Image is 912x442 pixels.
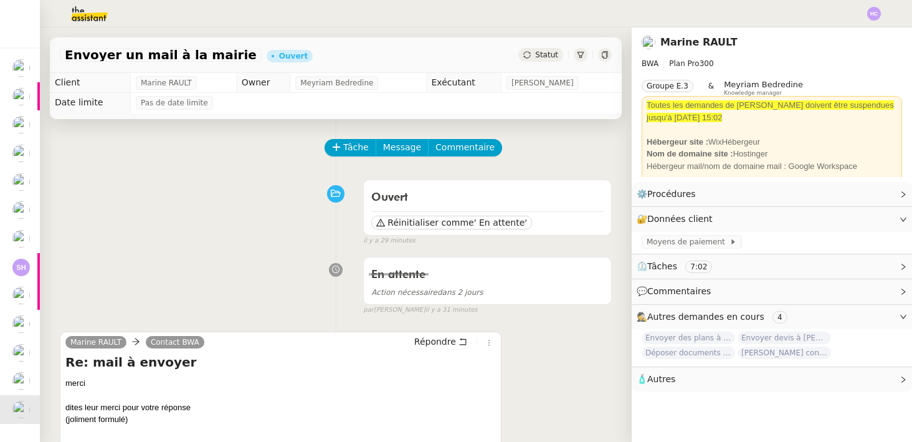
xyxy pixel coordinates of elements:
span: Marine RAULT [141,77,192,89]
span: Action nécessaire [371,288,437,297]
app-user-label: Knowledge manager [724,80,803,96]
img: users%2Fa6PbEmLwvGXylUqKytRPpDpAx153%2Favatar%2Ffanny.png [12,173,30,191]
div: (joliment formulé) [65,413,496,426]
img: users%2Fvjxz7HYmGaNTSE4yF5W2mFwJXra2%2Favatar%2Ff3aef901-807b-4123-bf55-4aed7c5d6af5 [12,372,30,390]
td: Exécutant [426,73,501,93]
div: dites leur merci pour votre réponse [65,401,496,414]
img: users%2Fa6PbEmLwvGXylUqKytRPpDpAx153%2Favatar%2Ffanny.png [12,230,30,247]
a: Contact BWA [146,337,204,348]
div: Hébergeur mail/nom de domaine mail : Google Workspace [647,160,897,173]
h4: Re: mail à envoyer [65,353,496,371]
div: WixHébergeur [647,136,897,148]
img: users%2FSclkIUIAuBOhhDrbgjtrSikBoD03%2Favatar%2F48cbc63d-a03d-4817-b5bf-7f7aeed5f2a9 [12,287,30,304]
img: users%2FTDxDvmCjFdN3QFePFNGdQUcJcQk1%2Favatar%2F0cfb3a67-8790-4592-a9ec-92226c678442 [12,88,30,105]
div: ⏲️Tâches 7:02 [632,254,912,279]
span: Envoyer un mail à la mairie [65,49,257,61]
span: Commentaire [435,140,495,155]
span: & [708,80,714,96]
nz-tag: 7:02 [685,261,712,273]
span: par [363,305,374,315]
span: 300 [700,59,714,68]
div: Hostinger [647,148,897,160]
span: Knowledge manager [724,90,782,97]
strong: Nom de domaine site : [647,149,733,158]
img: users%2Fo4K84Ijfr6OOM0fa5Hz4riIOf4g2%2Favatar%2FChatGPT%20Image%201%20aou%CC%82t%202025%2C%2010_2... [12,401,30,418]
div: 🕵️Autres demandes en cours 4 [632,305,912,329]
span: Tâche [343,140,369,155]
span: il y a 29 minutes [363,236,416,246]
span: Autres [647,374,675,384]
button: Réinitialiser comme' En attente' [371,216,532,229]
td: Owner [236,73,290,93]
span: Message [383,140,421,155]
span: [PERSON_NAME] [511,77,574,89]
span: Autres demandes en cours [647,312,764,322]
span: Envoyer des plans à [PERSON_NAME] [642,332,735,344]
img: users%2Fa6PbEmLwvGXylUqKytRPpDpAx153%2Favatar%2Ffanny.png [12,59,30,77]
span: Plan Pro [669,59,699,68]
span: il y a 31 minutes [425,305,478,315]
span: ' En attente' [474,216,527,229]
button: Répondre [410,335,472,348]
strong: Hébergeur site : [647,137,708,147]
span: Données client [647,214,713,224]
div: 💬Commentaires [632,279,912,304]
span: [PERSON_NAME] contrat d'archi sur site de l'ordre [738,347,831,359]
span: Commentaires [647,286,711,296]
button: Commentaire [428,139,502,156]
a: Marine RAULT [65,337,126,348]
div: 🧴Autres [632,367,912,392]
span: Pas de date limite [141,97,208,109]
div: ⚙️Procédures [632,182,912,206]
span: 🔐 [637,212,718,226]
td: Client [50,73,130,93]
button: Tâche [325,139,376,156]
nz-tag: 4 [772,311,787,324]
span: ⚙️ [637,187,701,201]
div: 🔐Données client [632,207,912,231]
td: Date limite [50,93,130,113]
span: Procédures [647,189,696,199]
img: users%2FIoBAolhPL9cNaVKpLOfSBrcGcwi2%2Favatar%2F50a6465f-3fe2-4509-b080-1d8d3f65d641 [12,344,30,362]
img: users%2Fo4K84Ijfr6OOM0fa5Hz4riIOf4g2%2Favatar%2FChatGPT%20Image%201%20aou%CC%82t%202025%2C%2010_2... [642,36,655,49]
a: Marine RAULT [660,36,738,48]
span: Tâches [647,261,677,271]
button: Message [376,139,429,156]
img: users%2FNmPW3RcGagVdwlUj0SIRjiM8zA23%2Favatar%2Fb3e8f68e-88d8-429d-a2bd-00fb6f2d12db [12,145,30,162]
img: users%2Fa6PbEmLwvGXylUqKytRPpDpAx153%2Favatar%2Ffanny.png [12,201,30,219]
span: Envoyer devis à [PERSON_NAME] [738,332,831,344]
span: Toutes les demandes de [PERSON_NAME] doivent être suspendues jusqu'à [DATE] 15:02 [647,100,894,122]
span: Statut [535,50,558,59]
span: Déposer documents sur espace OPCO [642,347,735,359]
img: users%2Fa6PbEmLwvGXylUqKytRPpDpAx153%2Favatar%2Ffanny.png [12,315,30,333]
span: dans 2 jours [371,288,483,297]
span: Répondre [414,335,456,348]
img: svg [867,7,881,21]
img: svg [12,259,30,276]
img: users%2FTDxDvmCjFdN3QFePFNGdQUcJcQk1%2Favatar%2F0cfb3a67-8790-4592-a9ec-92226c678442 [12,116,30,133]
span: Ouvert [371,192,408,203]
span: Meyriam Bedredine [724,80,803,89]
span: Réinitialiser comme [387,216,473,229]
span: Meyriam Bedredine [300,77,373,89]
small: [PERSON_NAME] [363,305,477,315]
div: Ouvert [279,52,308,60]
span: ⏲️ [637,261,723,271]
span: 🕵️ [637,312,792,322]
span: En attente [371,269,425,281]
span: BWA [642,59,658,68]
div: merci [65,377,496,426]
span: 💬 [637,286,716,296]
nz-tag: Groupe E.3 [642,80,693,92]
span: 🧴 [637,374,675,384]
span: Moyens de paiement [647,236,729,248]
